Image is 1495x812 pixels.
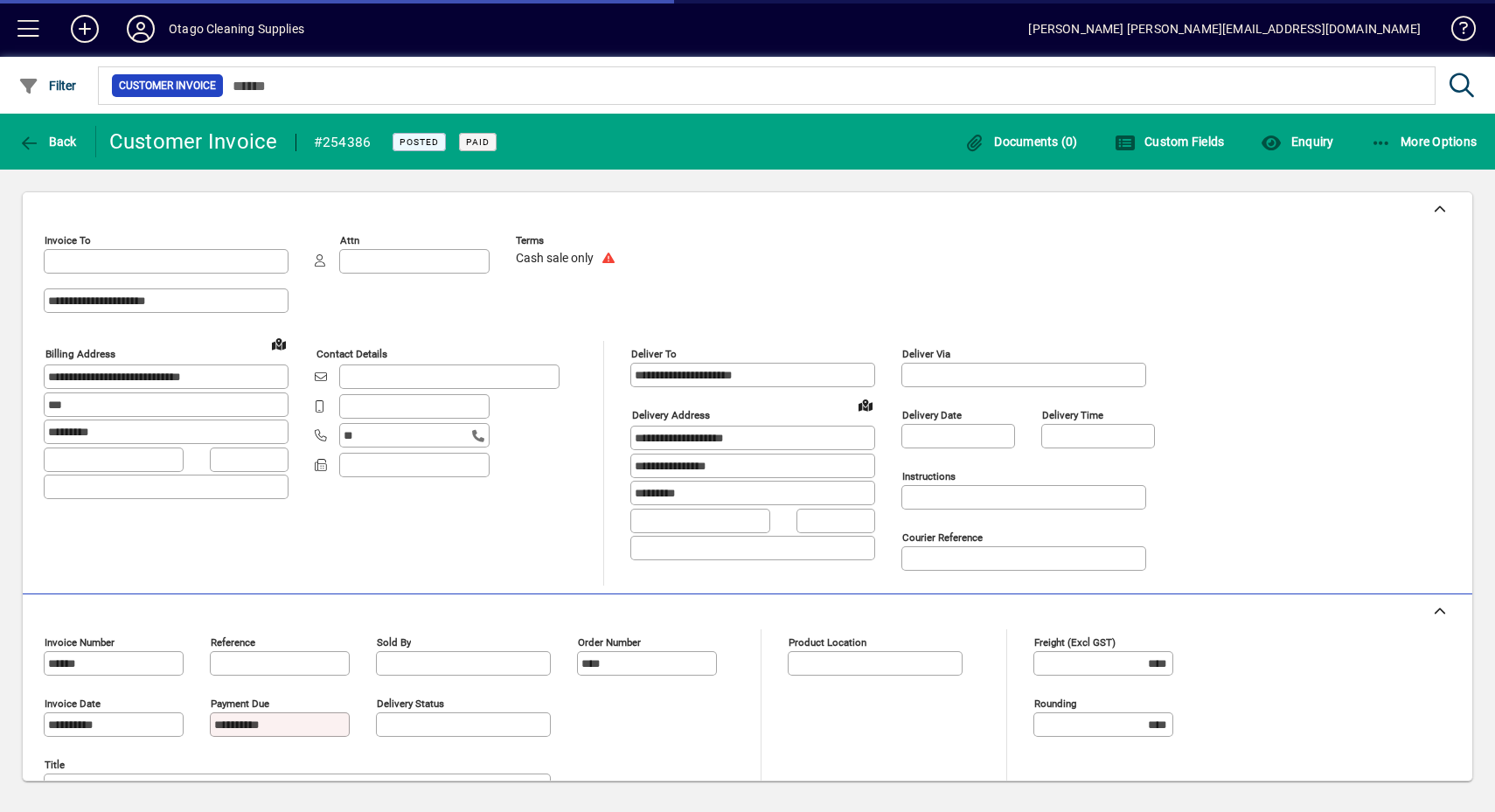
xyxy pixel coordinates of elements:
[400,136,439,148] span: Posted
[1261,135,1333,149] span: Enquiry
[45,234,91,246] mat-label: Invoice To
[1115,135,1225,149] span: Custom Fields
[964,135,1078,149] span: Documents (0)
[45,697,101,710] mat-label: Invoice date
[169,15,304,43] div: Otago Cleaning Supplies
[1438,3,1473,60] a: Knowledge Base
[57,13,113,45] button: Add
[377,697,444,710] mat-label: Delivery status
[902,409,962,421] mat-label: Delivery date
[14,70,81,101] button: Filter
[960,126,1082,157] button: Documents (0)
[1034,697,1076,710] mat-label: Rounding
[1256,126,1338,157] button: Enquiry
[113,13,169,45] button: Profile
[18,135,77,149] span: Back
[466,136,490,148] span: Paid
[1366,126,1482,157] button: More Options
[1028,15,1421,43] div: [PERSON_NAME] [PERSON_NAME][EMAIL_ADDRESS][DOMAIN_NAME]
[45,759,65,771] mat-label: Title
[902,531,983,544] mat-label: Courier Reference
[516,252,594,266] span: Cash sale only
[109,128,278,156] div: Customer Invoice
[902,348,950,360] mat-label: Deliver via
[265,330,293,357] a: View on map
[852,391,880,419] a: View on map
[631,348,677,360] mat-label: Deliver To
[1034,636,1116,649] mat-label: Freight (excl GST)
[45,636,115,649] mat-label: Invoice number
[340,234,359,246] mat-label: Attn
[14,126,81,157] button: Back
[377,636,411,649] mat-label: Sold by
[1042,409,1103,421] mat-label: Delivery time
[314,128,372,156] div: #254386
[211,697,269,710] mat-label: Payment due
[902,470,956,482] mat-label: Instructions
[1371,135,1478,149] span: More Options
[578,636,641,649] mat-label: Order number
[119,77,216,94] span: Customer Invoice
[789,636,866,649] mat-label: Product location
[1110,126,1229,157] button: Custom Fields
[18,79,77,93] span: Filter
[211,636,255,649] mat-label: Reference
[516,235,621,246] span: Terms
